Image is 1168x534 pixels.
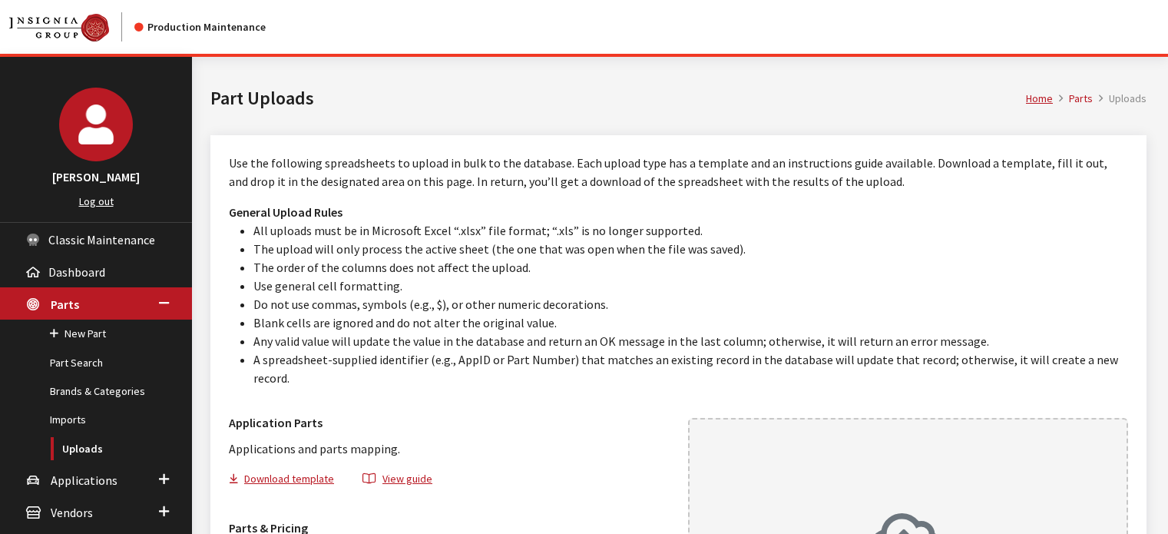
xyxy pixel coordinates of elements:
[134,19,266,35] div: Production Maintenance
[210,85,1026,112] h1: Part Uploads
[229,470,347,493] button: Download template
[253,350,1128,387] li: A spreadsheet-supplied identifier (e.g., AppID or Part Number) that matches an existing record in...
[253,295,1128,313] li: Do not use commas, symbols (e.g., $), or other numeric decorations.
[9,14,109,41] img: Catalog Maintenance
[349,470,445,493] button: View guide
[1053,91,1093,107] li: Parts
[79,194,114,208] a: Log out
[48,264,105,280] span: Dashboard
[51,297,79,312] span: Parts
[253,277,1128,295] li: Use general cell formatting.
[1093,91,1146,107] li: Uploads
[51,473,117,488] span: Applications
[229,439,670,458] p: Applications and parts mapping.
[15,167,177,186] h3: [PERSON_NAME]
[253,332,1128,350] li: Any valid value will update the value in the database and return an OK message in the last column...
[229,203,1128,221] h3: General Upload Rules
[253,221,1128,240] li: All uploads must be in Microsoft Excel “.xlsx” file format; “.xls” is no longer supported.
[253,258,1128,277] li: The order of the columns does not affect the upload.
[48,232,155,247] span: Classic Maintenance
[1026,91,1053,105] a: Home
[229,154,1128,191] p: Use the following spreadsheets to upload in bulk to the database. Each upload type has a template...
[9,12,134,41] a: Insignia Group logo
[51,505,93,520] span: Vendors
[253,240,1128,258] li: The upload will only process the active sheet (the one that was open when the file was saved).
[229,413,670,432] h3: Application Parts
[253,313,1128,332] li: Blank cells are ignored and do not alter the original value.
[59,88,133,161] img: Kirsten Dart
